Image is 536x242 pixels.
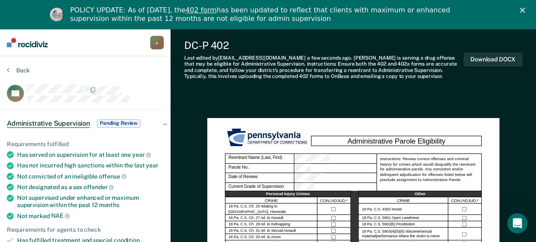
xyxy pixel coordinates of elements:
div: Administrative Parole Eligibility [311,136,481,147]
div: CON./ADJUD.* [448,197,481,204]
span: a few seconds ago [307,55,351,61]
span: offender [84,184,114,190]
img: PDOC Logo [225,127,311,149]
div: Not supervised under enhanced or maximum supervision within the past 12 [17,194,164,209]
div: Other [358,191,481,197]
div: CRIME [225,197,317,204]
div: Close [520,8,528,13]
span: year [132,151,151,158]
div: Has not incurred high sanctions within the last [17,162,164,169]
div: Instructions: Review current offenses and criminal history for crimes which would disqualify the ... [376,154,481,193]
button: Back [7,66,30,74]
label: 18 Pa. C.S. 5901 Open Lewdness [362,216,419,221]
img: Recidiviz [7,38,48,47]
span: offense [99,173,127,180]
div: Current Grade of Supervision [294,183,377,192]
div: CON./ADJUD.* [317,197,351,204]
a: 402 form [185,6,217,14]
div: Parole No.: [225,164,294,173]
div: CRIME [358,197,448,204]
label: 18 Pa. C.S. 4302 Incest [362,207,401,212]
div: Reentrant Name (Last, First) [225,154,294,164]
span: NAE [51,212,70,219]
div: Reentrant Name (Last, First) [294,154,377,164]
label: 18 Pa. C.S. Ch. 27 rel. to Assault [228,216,283,221]
span: months [99,202,119,208]
label: 18 Pa. C.S. Ch. 31 rel. to Sexual Assault [228,228,296,233]
div: Not convicted of an ineligible [17,173,164,180]
div: Date of Review: [225,173,294,183]
div: Last edited by [EMAIL_ADDRESS][DOMAIN_NAME] . [PERSON_NAME] is serving a drug offense that may be... [184,55,464,80]
label: 18 Pa. C.S. Ch. 33 rel. to Arson [228,235,281,240]
div: Not marked [17,212,164,220]
div: Date of Review: [294,173,377,183]
div: Has served on supervision for at least one [17,151,164,158]
div: Current Grade of Supervision [225,183,294,192]
span: Administrative Supervision [7,119,90,128]
label: 18 Pa. C.S. 5903(4)(5)(6) obscene/sexual material/performance where the victim is minor [362,229,445,239]
div: Requirements for agents to check [7,226,164,233]
div: DC-P 402 [184,39,464,52]
div: Parole No.: [294,164,377,173]
span: Pending Review [97,119,140,128]
label: 18 Pa. C.S. 5902(b) Prostitution [362,222,414,227]
span: year [146,162,158,169]
div: Requirements fulfilled [7,141,164,148]
img: Profile image for Kim [50,8,64,21]
label: 18 Pa. C.S. Ch. 25 relating to [GEOGRAPHIC_DATA]. Homicide [228,205,314,215]
div: Not designated as a sex [17,183,164,191]
div: Personal Injury Crimes [225,191,351,197]
iframe: Intercom live chat [507,213,527,233]
button: s [150,36,164,49]
label: 18 Pa. C.S. Ch. 29 rel. to Kidnapping [228,222,290,227]
div: POLICY UPDATE: As of [DATE], the has been updated to reflect that clients with maximum or enhance... [70,6,473,23]
button: Download DOCX [464,52,522,66]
